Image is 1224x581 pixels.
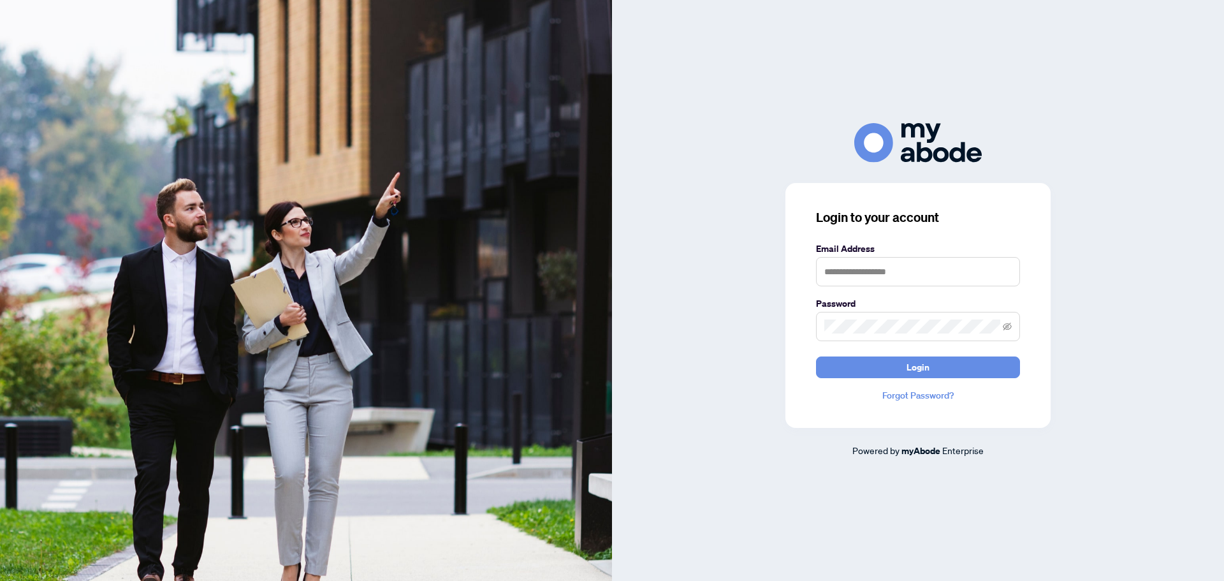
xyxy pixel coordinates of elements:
[942,445,984,456] span: Enterprise
[816,388,1020,402] a: Forgot Password?
[854,123,982,162] img: ma-logo
[816,357,1020,378] button: Login
[1003,322,1012,331] span: eye-invisible
[907,357,929,378] span: Login
[816,209,1020,226] h3: Login to your account
[901,444,940,458] a: myAbode
[852,445,900,456] span: Powered by
[816,297,1020,311] label: Password
[816,242,1020,256] label: Email Address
